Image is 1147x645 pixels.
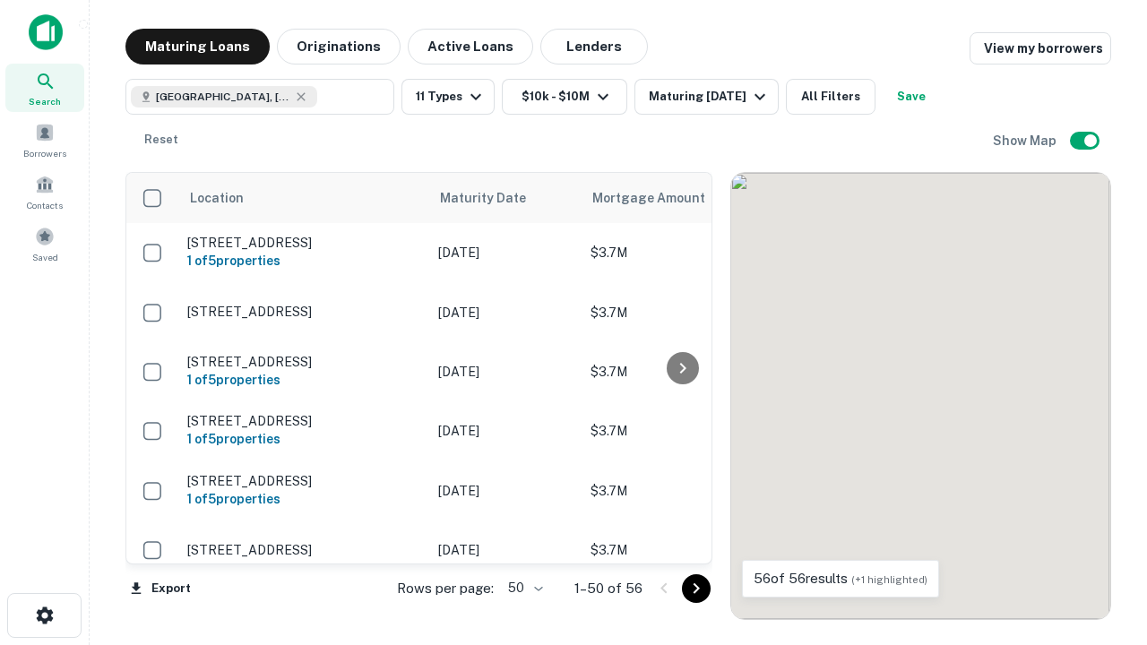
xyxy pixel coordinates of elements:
[501,575,546,601] div: 50
[438,303,573,322] p: [DATE]
[754,568,927,589] p: 56 of 56 results
[438,421,573,441] p: [DATE]
[993,131,1059,150] h6: Show Map
[187,413,420,429] p: [STREET_ADDRESS]
[591,303,770,322] p: $3.7M
[540,29,648,64] button: Lenders
[187,370,420,390] h6: 1 of 5 properties
[5,64,84,112] a: Search
[125,575,195,602] button: Export
[591,540,770,560] p: $3.7M
[125,29,270,64] button: Maturing Loans
[970,32,1111,64] a: View my borrowers
[178,173,429,223] th: Location
[156,89,290,105] span: [GEOGRAPHIC_DATA], [GEOGRAPHIC_DATA]
[591,243,770,262] p: $3.7M
[5,219,84,268] a: Saved
[438,481,573,501] p: [DATE]
[187,489,420,509] h6: 1 of 5 properties
[187,473,420,489] p: [STREET_ADDRESS]
[731,173,1110,619] div: 0 0
[438,362,573,382] p: [DATE]
[189,187,244,209] span: Location
[401,79,495,115] button: 11 Types
[440,187,549,209] span: Maturity Date
[187,429,420,449] h6: 1 of 5 properties
[591,362,770,382] p: $3.7M
[187,542,420,558] p: [STREET_ADDRESS]
[582,173,779,223] th: Mortgage Amount
[187,235,420,251] p: [STREET_ADDRESS]
[29,94,61,108] span: Search
[29,14,63,50] img: capitalize-icon.png
[591,421,770,441] p: $3.7M
[187,304,420,320] p: [STREET_ADDRESS]
[397,578,494,599] p: Rows per page:
[438,540,573,560] p: [DATE]
[634,79,779,115] button: Maturing [DATE]
[429,173,582,223] th: Maturity Date
[23,146,66,160] span: Borrowers
[5,116,84,164] a: Borrowers
[133,122,190,158] button: Reset
[502,79,627,115] button: $10k - $10M
[438,243,573,262] p: [DATE]
[682,574,711,603] button: Go to next page
[649,86,771,107] div: Maturing [DATE]
[883,79,940,115] button: Save your search to get updates of matches that match your search criteria.
[574,578,642,599] p: 1–50 of 56
[5,168,84,216] a: Contacts
[786,79,875,115] button: All Filters
[277,29,401,64] button: Originations
[408,29,533,64] button: Active Loans
[592,187,729,209] span: Mortgage Amount
[187,251,420,271] h6: 1 of 5 properties
[32,250,58,264] span: Saved
[1057,444,1147,530] iframe: Chat Widget
[591,481,770,501] p: $3.7M
[27,198,63,212] span: Contacts
[851,574,927,585] span: (+1 highlighted)
[187,354,420,370] p: [STREET_ADDRESS]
